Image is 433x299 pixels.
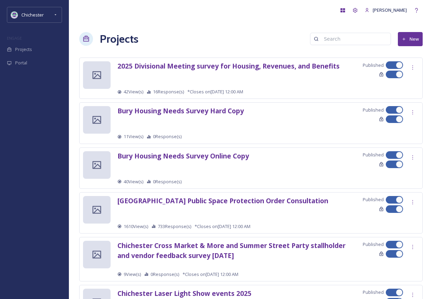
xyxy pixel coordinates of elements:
span: 42 View(s) [124,89,143,95]
span: 0 Response(s) [153,133,182,140]
strong: Chichester Laser Light Show events 2025 [117,289,251,298]
span: 9 View(s) [124,271,141,278]
span: 16 Response(s) [153,89,184,95]
a: Chichester Laser Light Show events 2025 [117,291,251,297]
a: Chichester Cross Market & More and Summer Street Party stallholder and vendor feedback survey [DATE] [117,243,346,259]
a: Bury Housing Needs Survey Online Copy [117,153,249,160]
input: Search [320,32,387,46]
img: Logo_of_Chichester_District_Council.png [11,11,18,18]
span: Published [363,289,384,296]
span: 40 View(s) [124,178,143,185]
span: *Closes on [DATE] 12:00 AM [183,271,238,278]
span: Published [363,107,384,113]
a: Projects [100,31,138,47]
span: *Closes on [DATE] 12:00 AM [195,223,250,230]
span: Published [363,196,384,203]
span: Portal [15,60,27,66]
span: 0 Response(s) [151,271,179,278]
a: 2025 Divisional Meeting survey for Housing, Revenues, and Benefits [117,63,340,70]
span: *Closes on [DATE] 12:00 AM [187,89,243,95]
span: Projects [15,46,32,53]
span: [PERSON_NAME] [373,7,407,13]
span: 0 Response(s) [153,178,182,185]
span: Published [363,152,384,158]
a: Bury Housing Needs Survey Hard Copy [117,108,244,115]
button: New [398,32,423,46]
strong: Bury Housing Needs Survey Online Copy [117,151,249,161]
span: Published [363,62,384,69]
strong: Chichester Cross Market & More and Summer Street Party stallholder and vendor feedback survey [DATE] [117,241,346,260]
strong: Bury Housing Needs Survey Hard Copy [117,106,244,115]
a: [PERSON_NAME] [361,3,410,17]
span: 1610 View(s) [124,223,148,230]
span: Published [363,241,384,248]
span: 11 View(s) [124,133,143,140]
span: 733 Response(s) [158,223,191,230]
span: Chichester [21,12,44,18]
strong: [GEOGRAPHIC_DATA] Public Space Protection Order Consultation [117,196,328,205]
strong: 2025 Divisional Meeting survey for Housing, Revenues, and Benefits [117,61,340,71]
a: [GEOGRAPHIC_DATA] Public Space Protection Order Consultation [117,198,328,205]
span: ENGAGE [7,35,22,41]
